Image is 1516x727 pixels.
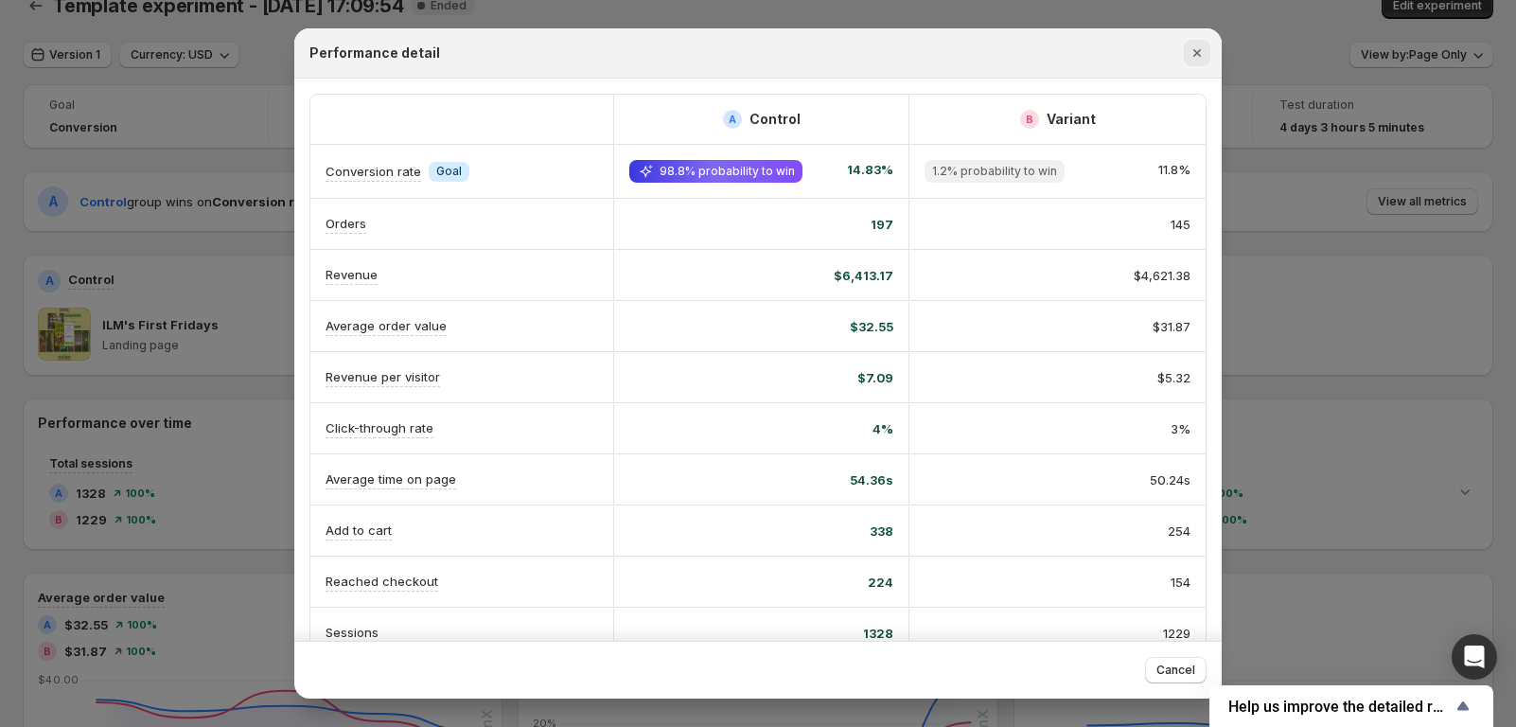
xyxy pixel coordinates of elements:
[326,367,440,386] p: Revenue per visitor
[1047,110,1096,129] h2: Variant
[868,573,893,592] span: 224
[326,572,438,591] p: Reached checkout
[660,164,795,179] span: 98.8% probability to win
[1153,317,1190,336] span: $31.87
[1157,368,1190,387] span: $5.32
[1156,663,1195,678] span: Cancel
[1163,624,1190,643] span: 1229
[857,368,893,387] span: $7.09
[1228,698,1452,716] span: Help us improve the detailed report for A/B campaigns
[436,164,462,179] span: Goal
[729,114,736,125] h2: A
[326,418,433,437] p: Click-through rate
[749,110,801,129] h2: Control
[1184,40,1210,66] button: Close
[326,214,366,233] p: Orders
[850,317,893,336] span: $32.55
[834,266,893,285] span: $6,413.17
[871,215,893,234] span: 197
[1145,657,1207,683] button: Cancel
[326,316,447,335] p: Average order value
[850,470,893,489] span: 54.36s
[863,624,893,643] span: 1328
[1452,634,1497,680] div: Open Intercom Messenger
[326,265,378,284] p: Revenue
[1168,522,1190,541] span: 254
[326,470,456,488] p: Average time on page
[847,160,893,183] span: 14.83%
[1171,419,1190,438] span: 3%
[309,44,440,62] h2: Performance detail
[1228,695,1474,718] button: Show survey - Help us improve the detailed report for A/B campaigns
[1158,160,1190,183] span: 11.8%
[932,164,1057,179] span: 1.2% probability to win
[1134,266,1190,285] span: $4,621.38
[1150,470,1190,489] span: 50.24s
[870,522,893,541] span: 338
[326,162,421,181] p: Conversion rate
[1171,215,1190,234] span: 145
[326,521,392,540] p: Add to cart
[873,419,893,438] span: 4%
[1171,573,1190,592] span: 154
[326,623,379,642] p: Sessions
[1026,114,1033,125] h2: B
